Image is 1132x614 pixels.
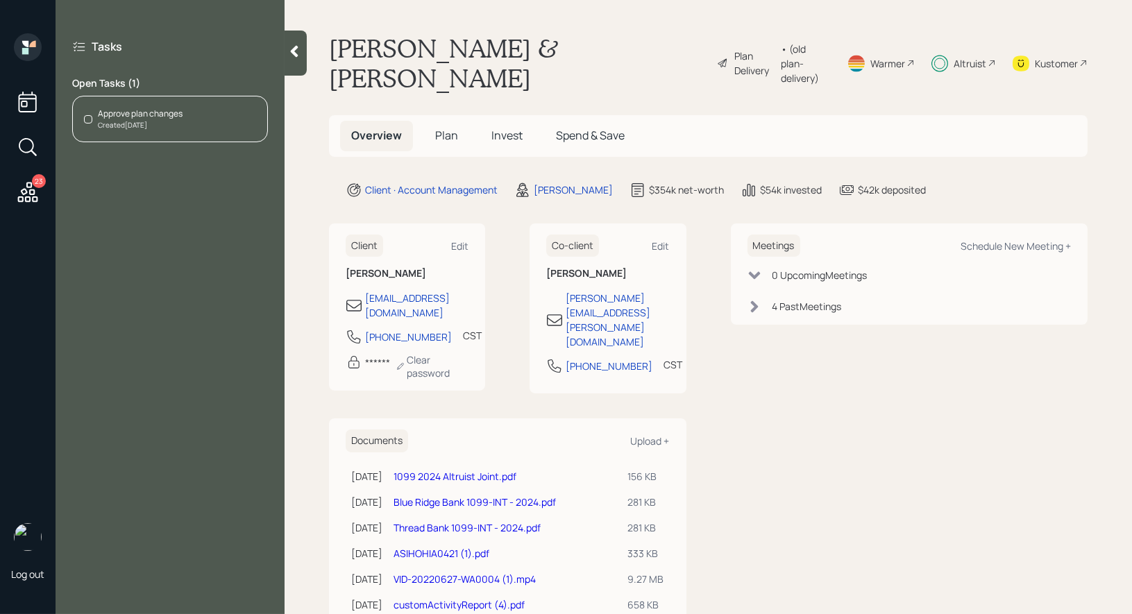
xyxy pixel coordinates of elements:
[772,299,842,314] div: 4 Past Meeting s
[11,568,44,581] div: Log out
[394,547,489,560] a: ASIHOHIA0421 (1).pdf
[351,469,382,484] div: [DATE]
[351,495,382,509] div: [DATE]
[628,469,664,484] div: 156 KB
[858,182,926,197] div: $42k deposited
[435,128,458,143] span: Plan
[1035,56,1078,71] div: Kustomer
[346,268,468,280] h6: [PERSON_NAME]
[628,520,664,535] div: 281 KB
[351,597,382,612] div: [DATE]
[329,33,706,93] h1: [PERSON_NAME] & [PERSON_NAME]
[351,520,382,535] div: [DATE]
[534,182,613,197] div: [PERSON_NAME]
[961,239,1071,253] div: Schedule New Meeting +
[566,291,669,349] div: [PERSON_NAME][EMAIL_ADDRESS][PERSON_NAME][DOMAIN_NAME]
[92,39,122,54] label: Tasks
[346,234,383,257] h6: Client
[747,234,800,257] h6: Meetings
[346,429,408,452] h6: Documents
[556,128,625,143] span: Spend & Save
[628,572,664,586] div: 9.27 MB
[760,182,822,197] div: $54k invested
[394,470,516,483] a: 1099 2024 Altruist Joint.pdf
[631,434,670,447] div: Upload +
[566,359,652,373] div: [PHONE_NUMBER]
[14,523,42,551] img: treva-nostdahl-headshot.png
[394,521,541,534] a: Thread Bank 1099-INT - 2024.pdf
[365,291,468,320] div: [EMAIL_ADDRESS][DOMAIN_NAME]
[628,597,664,612] div: 658 KB
[628,546,664,561] div: 333 KB
[451,239,468,253] div: Edit
[351,546,382,561] div: [DATE]
[870,56,905,71] div: Warmer
[351,572,382,586] div: [DATE]
[394,495,556,509] a: Blue Ridge Bank 1099-INT - 2024.pdf
[628,495,664,509] div: 281 KB
[546,268,669,280] h6: [PERSON_NAME]
[491,128,523,143] span: Invest
[394,598,525,611] a: customActivityReport (4).pdf
[396,353,468,380] div: Clear password
[772,268,868,282] div: 0 Upcoming Meeting s
[664,357,682,372] div: CST
[781,42,830,85] div: • (old plan-delivery)
[734,49,774,78] div: Plan Delivery
[32,174,46,188] div: 23
[652,239,670,253] div: Edit
[351,128,402,143] span: Overview
[98,108,183,120] div: Approve plan changes
[463,328,482,343] div: CST
[546,234,599,257] h6: Co-client
[954,56,986,71] div: Altruist
[98,120,183,130] div: Created [DATE]
[365,182,498,197] div: Client · Account Management
[72,76,268,90] label: Open Tasks ( 1 )
[394,572,536,586] a: VID-20220627-WA0004 (1).mp4
[365,330,452,344] div: [PHONE_NUMBER]
[649,182,724,197] div: $354k net-worth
